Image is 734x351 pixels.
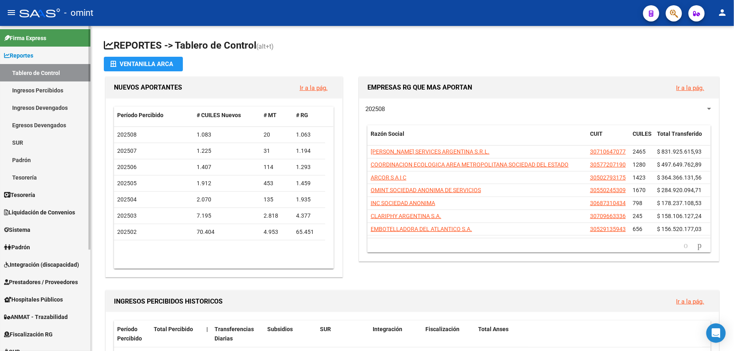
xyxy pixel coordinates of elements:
[114,107,193,124] datatable-header-cell: Período Percibido
[197,227,258,237] div: 70.404
[114,321,150,347] datatable-header-cell: Período Percibido
[264,146,290,156] div: 31
[633,148,646,155] span: 2465
[193,107,261,124] datatable-header-cell: # CUILES Nuevos
[197,163,258,172] div: 1.407
[590,148,626,155] span: 30710647077
[4,51,33,60] span: Reportes
[4,295,63,304] span: Hospitales Públicos
[657,200,702,206] span: $ 178.237.108,53
[657,148,702,155] span: $ 831.925.615,93
[197,179,258,188] div: 1.912
[590,187,626,193] span: 30550245309
[633,226,642,232] span: 656
[718,8,728,17] mat-icon: person
[117,229,137,235] span: 202502
[4,225,30,234] span: Sistema
[706,323,726,343] div: Open Intercom Messenger
[590,161,626,168] span: 30577207190
[296,195,322,204] div: 1.935
[117,148,137,154] span: 202507
[371,161,569,168] span: COORDINACION ECOLOGICA AREA METROPOLITANA SOCIEDAD DEL ESTADO
[676,298,704,305] a: Ir a la pág.
[657,131,702,137] span: Total Transferido
[654,125,710,152] datatable-header-cell: Total Transferido
[296,146,322,156] div: 1.194
[590,131,603,137] span: CUIT
[117,164,137,170] span: 202506
[373,326,402,332] span: Integración
[657,161,702,168] span: $ 497.649.762,89
[367,83,472,91] span: EMPRESAS RG QUE MAS APORTAN
[4,190,35,199] span: Tesorería
[633,213,642,219] span: 245
[256,43,274,50] span: (alt+t)
[694,241,706,250] a: go to next page
[4,208,75,217] span: Liquidación de Convenios
[657,226,702,232] span: $ 156.520.177,03
[371,174,406,181] span: ARCOR S A I C
[633,174,646,181] span: 1423
[296,227,322,237] div: 65.451
[629,125,654,152] datatable-header-cell: CUILES
[154,326,193,332] span: Total Percibido
[4,243,30,252] span: Padrón
[633,131,652,137] span: CUILES
[203,321,211,347] datatable-header-cell: |
[215,326,254,342] span: Transferencias Diarias
[590,174,626,181] span: 30502793175
[371,200,435,206] span: INC SOCIEDAD ANONIMA
[590,226,626,232] span: 30529135943
[296,112,308,118] span: # RG
[264,179,290,188] div: 453
[680,241,692,250] a: go to previous page
[587,125,629,152] datatable-header-cell: CUIT
[117,112,163,118] span: Período Percibido
[64,4,93,22] span: - omint
[633,161,646,168] span: 1280
[369,321,422,347] datatable-header-cell: Integración
[6,8,16,17] mat-icon: menu
[633,187,646,193] span: 1670
[264,227,290,237] div: 4.953
[114,83,182,91] span: NUEVOS APORTANTES
[676,84,704,92] a: Ir a la pág.
[371,187,481,193] span: OMINT SOCIEDAD ANONIMA DE SERVICIOS
[104,57,183,71] button: Ventanilla ARCA
[264,112,277,118] span: # MT
[296,211,322,220] div: 4.377
[633,200,642,206] span: 798
[590,213,626,219] span: 30709663336
[296,163,322,172] div: 1.293
[296,130,322,139] div: 1.063
[670,80,711,95] button: Ir a la pág.
[365,105,385,113] span: 202508
[293,107,325,124] datatable-header-cell: # RG
[150,321,203,347] datatable-header-cell: Total Percibido
[475,321,702,347] datatable-header-cell: Total Anses
[197,195,258,204] div: 2.070
[110,57,176,71] div: Ventanilla ARCA
[264,130,290,139] div: 20
[104,39,721,53] h1: REPORTES -> Tablero de Control
[264,163,290,172] div: 114
[367,125,587,152] datatable-header-cell: Razón Social
[267,326,293,332] span: Subsidios
[425,326,459,332] span: Fiscalización
[117,196,137,203] span: 202504
[117,180,137,186] span: 202505
[590,200,626,206] span: 30687310434
[197,130,258,139] div: 1.083
[371,131,404,137] span: Razón Social
[197,146,258,156] div: 1.225
[478,326,509,332] span: Total Anses
[260,107,293,124] datatable-header-cell: # MT
[422,321,475,347] datatable-header-cell: Fiscalización
[197,211,258,220] div: 7.195
[371,226,472,232] span: EMBOTELLADORA DEL ATLANTICO S.A.
[371,213,441,219] span: CLARIPHY ARGENTINA S.A.
[211,321,264,347] datatable-header-cell: Transferencias Diarias
[4,260,79,269] span: Integración (discapacidad)
[197,112,241,118] span: # CUILES Nuevos
[300,84,328,92] a: Ir a la pág.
